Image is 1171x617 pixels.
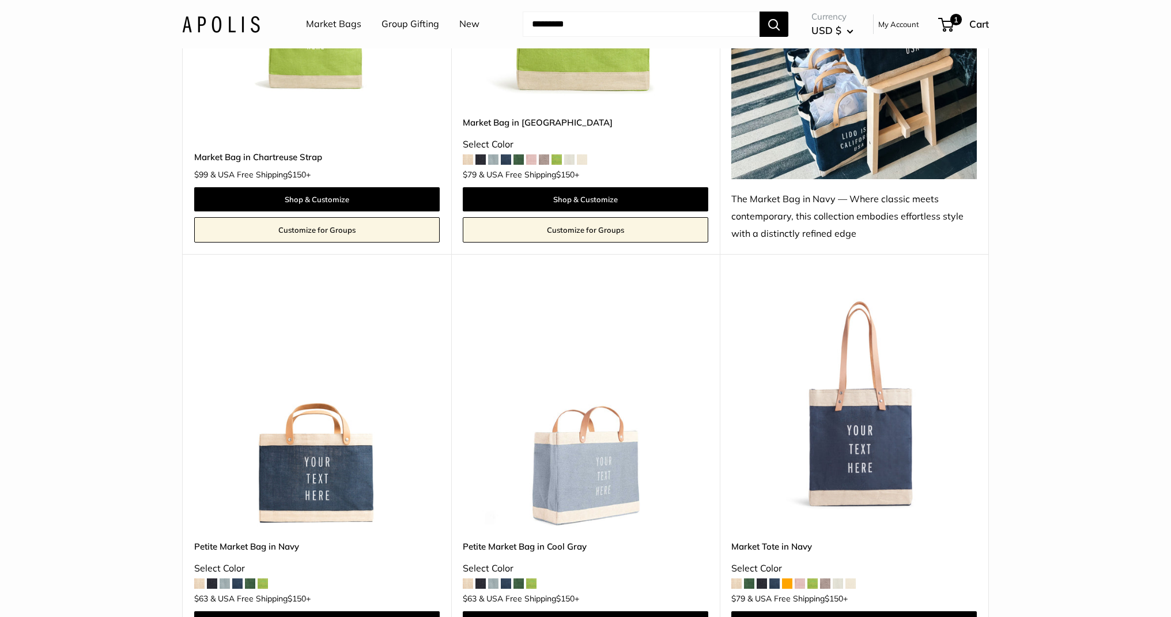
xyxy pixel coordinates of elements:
[463,187,708,211] a: Shop & Customize
[381,16,439,33] a: Group Gifting
[463,593,477,604] span: $63
[194,593,208,604] span: $63
[731,560,977,577] div: Select Color
[523,12,760,37] input: Search...
[194,540,440,553] a: Petite Market Bag in Navy
[194,283,440,528] a: description_Make it yours with custom text.Petite Market Bag in Navy
[479,595,579,603] span: & USA Free Shipping +
[459,16,479,33] a: New
[463,560,708,577] div: Select Color
[463,169,477,180] span: $79
[556,169,575,180] span: $150
[182,16,260,32] img: Apolis
[194,560,440,577] div: Select Color
[194,217,440,243] a: Customize for Groups
[306,16,361,33] a: Market Bags
[731,540,977,553] a: Market Tote in Navy
[463,540,708,553] a: Petite Market Bag in Cool Gray
[878,17,919,31] a: My Account
[194,150,440,164] a: Market Bag in Chartreuse Strap
[288,593,306,604] span: $150
[463,136,708,153] div: Select Color
[811,21,853,40] button: USD $
[288,169,306,180] span: $150
[747,595,848,603] span: & USA Free Shipping +
[731,283,977,528] img: Market Tote in Navy
[463,116,708,129] a: Market Bag in [GEOGRAPHIC_DATA]
[463,283,708,528] a: Petite Market Bag in Cool GrayPetite Market Bag in Cool Gray
[731,593,745,604] span: $79
[731,283,977,528] a: Market Tote in NavyMarket Tote in Navy
[210,171,311,179] span: & USA Free Shipping +
[463,283,708,528] img: Petite Market Bag in Cool Gray
[194,187,440,211] a: Shop & Customize
[479,171,579,179] span: & USA Free Shipping +
[939,15,989,33] a: 1 Cart
[969,18,989,30] span: Cart
[463,217,708,243] a: Customize for Groups
[210,595,311,603] span: & USA Free Shipping +
[194,169,208,180] span: $99
[811,9,853,25] span: Currency
[760,12,788,37] button: Search
[950,14,962,25] span: 1
[556,593,575,604] span: $150
[194,283,440,528] img: description_Make it yours with custom text.
[731,191,977,243] div: The Market Bag in Navy — Where classic meets contemporary, this collection embodies effortless st...
[811,24,841,36] span: USD $
[825,593,843,604] span: $150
